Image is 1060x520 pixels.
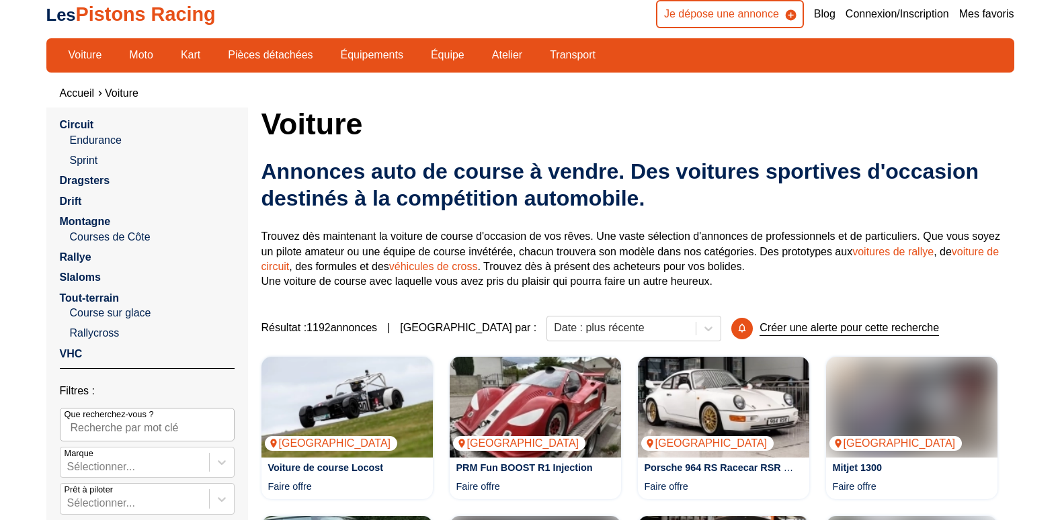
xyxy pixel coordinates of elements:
img: Porsche 964 RS Racecar RSR Clone 3,9l [638,357,809,458]
p: [GEOGRAPHIC_DATA] par : [400,320,536,335]
input: MarqueSélectionner... [67,461,70,473]
a: Course sur glace [70,306,235,320]
a: Voiture [60,44,111,67]
p: Créer une alerte pour cette recherche [760,320,939,336]
p: Faire offre [645,480,688,493]
p: Faire offre [833,480,876,493]
a: Pièces détachées [219,44,321,67]
a: Voiture [105,87,138,99]
p: Marque [65,447,93,460]
a: Mes favoris [959,7,1014,21]
p: Prêt à piloter [65,484,114,496]
a: PRM Fun BOOST R1 Injection[GEOGRAPHIC_DATA] [450,357,621,458]
p: Que recherchez-vous ? [65,408,154,421]
a: Montagne [60,216,111,227]
a: voitures de rallye [852,246,934,257]
h1: Voiture [261,107,1014,140]
a: Voiture de course Locost[GEOGRAPHIC_DATA] [261,357,433,458]
a: Mitjet 1300 [833,462,883,473]
a: Rallye [60,251,91,263]
img: Mitjet 1300 [826,357,997,458]
a: Porsche 964 RS Racecar RSR Clone 3,9l[GEOGRAPHIC_DATA] [638,357,809,458]
a: Drift [60,196,82,207]
span: Les [46,5,76,24]
a: PRM Fun BOOST R1 Injection [456,462,593,473]
input: Prêt à piloterSélectionner... [67,497,70,509]
a: Kart [172,44,209,67]
input: Que recherchez-vous ? [60,408,235,441]
a: Mitjet 1300[GEOGRAPHIC_DATA] [826,357,997,458]
p: Faire offre [268,480,312,493]
a: Tout-terrain [60,292,120,304]
a: Transport [541,44,604,67]
span: Résultat : 1192 annonces [261,320,378,335]
a: Équipements [332,44,412,67]
a: Moto [120,44,162,67]
span: | [387,320,390,335]
a: VHC [60,348,83,359]
h2: Annonces auto de course à vendre. Des voitures sportives d'occasion destinés à la compétition aut... [261,158,1014,212]
img: PRM Fun BOOST R1 Injection [450,357,621,458]
a: Atelier [483,44,531,67]
a: Circuit [60,119,94,130]
p: Faire offre [456,480,500,493]
p: [GEOGRAPHIC_DATA] [829,436,963,451]
p: [GEOGRAPHIC_DATA] [641,436,774,451]
p: Filtres : [60,384,235,398]
a: véhicules de cross [389,261,478,272]
a: Dragsters [60,175,110,186]
a: Voiture de course Locost [268,462,384,473]
a: Endurance [70,133,235,148]
p: [GEOGRAPHIC_DATA] [453,436,586,451]
p: [GEOGRAPHIC_DATA] [265,436,398,451]
a: Courses de Côte [70,230,235,245]
a: Connexion/Inscription [846,7,949,21]
a: Blog [814,7,835,21]
a: Rallycross [70,326,235,341]
a: Accueil [60,87,95,99]
a: Slaloms [60,271,101,283]
img: Voiture de course Locost [261,357,433,458]
p: Trouvez dès maintenant la voiture de course d'occasion de vos rêves. Une vaste sélection d'annonc... [261,229,1014,290]
a: LesPistons Racing [46,3,216,25]
a: Porsche 964 RS Racecar RSR Clone 3,9l [645,462,829,473]
a: Sprint [70,153,235,168]
a: Équipe [422,44,473,67]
